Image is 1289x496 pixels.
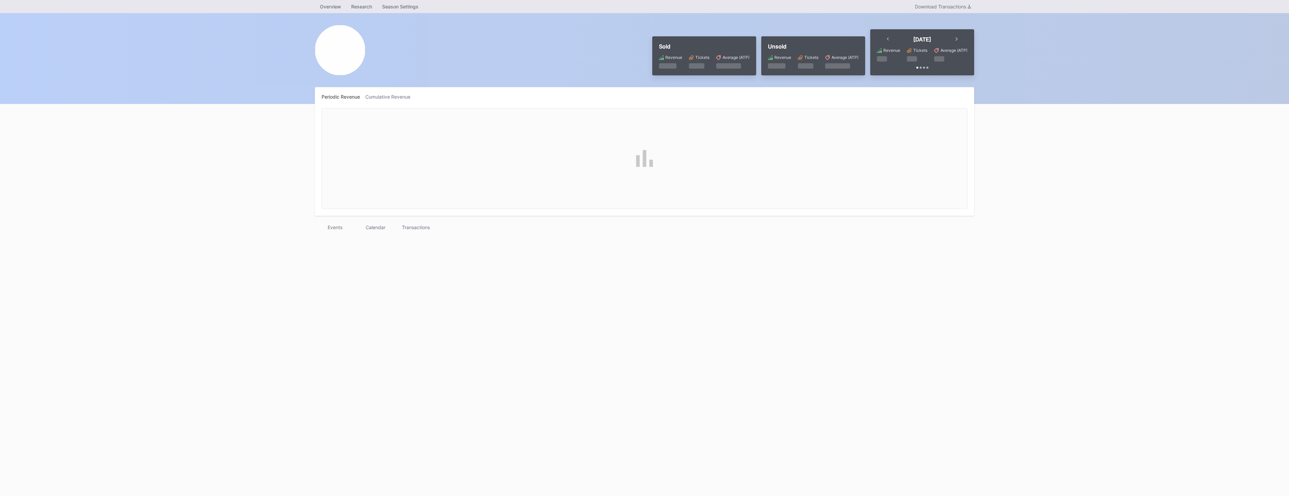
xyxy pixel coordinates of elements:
[365,94,416,100] div: Cumulative Revenue
[346,2,377,11] a: Research
[941,48,967,53] div: Average (ATP)
[915,4,971,9] div: Download Transactions
[665,55,682,60] div: Revenue
[315,2,346,11] a: Overview
[659,43,749,50] div: Sold
[832,55,858,60] div: Average (ATP)
[315,222,355,232] div: Events
[913,36,931,43] div: [DATE]
[695,55,709,60] div: Tickets
[913,48,927,53] div: Tickets
[377,2,423,11] a: Season Settings
[883,48,900,53] div: Revenue
[912,2,974,11] button: Download Transactions
[768,43,858,50] div: Unsold
[322,94,365,100] div: Periodic Revenue
[396,222,436,232] div: Transactions
[774,55,791,60] div: Revenue
[355,222,396,232] div: Calendar
[804,55,818,60] div: Tickets
[723,55,749,60] div: Average (ATP)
